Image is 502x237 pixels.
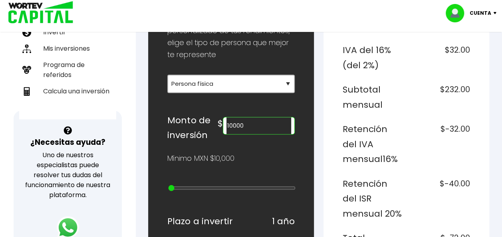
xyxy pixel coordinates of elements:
p: Uno de nuestros especialistas puede resolver tus dudas del funcionamiento de nuestra plataforma. [24,150,112,200]
ul: Capital [19,2,116,119]
h6: $232.00 [410,82,470,112]
h6: $-32.00 [410,122,470,167]
img: invertir-icon.b3b967d7.svg [22,28,31,37]
h6: IVA del 16% (del 2%) [343,43,403,73]
img: inversiones-icon.6695dc30.svg [22,44,31,53]
img: calculadora-icon.17d418c4.svg [22,87,31,96]
p: Mínimo MXN $10,000 [167,152,234,164]
a: Invertir [19,24,116,40]
h6: $-40.00 [410,176,470,221]
h6: 1 año [272,214,295,229]
a: Mis inversiones [19,40,116,57]
p: Para obtener el calculo personalizado de tus rendimientos, elige el tipo de persona que mejor te ... [167,13,295,61]
img: recomiendanos-icon.9b8e9327.svg [22,65,31,74]
h6: $ [218,116,223,131]
img: profile-image [446,4,470,22]
h6: Retención del IVA mensual 16% [343,122,403,167]
a: Calcula una inversión [19,83,116,99]
h6: Retención del ISR mensual 20% [343,176,403,221]
h6: Monto de inversión [167,113,218,143]
a: Programa de referidos [19,57,116,83]
h6: Plazo a invertir [167,214,232,229]
img: icon-down [491,12,502,14]
h6: Subtotal mensual [343,82,403,112]
h6: $32.00 [410,43,470,73]
p: Cuenta [470,7,491,19]
h3: ¿Necesitas ayuda? [30,136,105,148]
